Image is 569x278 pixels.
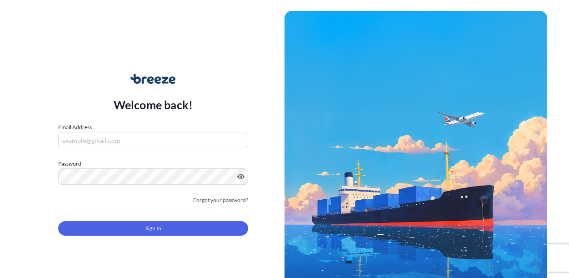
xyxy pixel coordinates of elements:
button: Show password [237,173,245,180]
button: Sign In [58,221,248,236]
p: Welcome back! [114,97,193,112]
input: example@gmail.com [58,132,248,148]
a: Forgot your password? [193,196,248,205]
label: Password [58,159,248,168]
label: Email Address [58,123,92,132]
span: Sign In [145,224,161,233]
